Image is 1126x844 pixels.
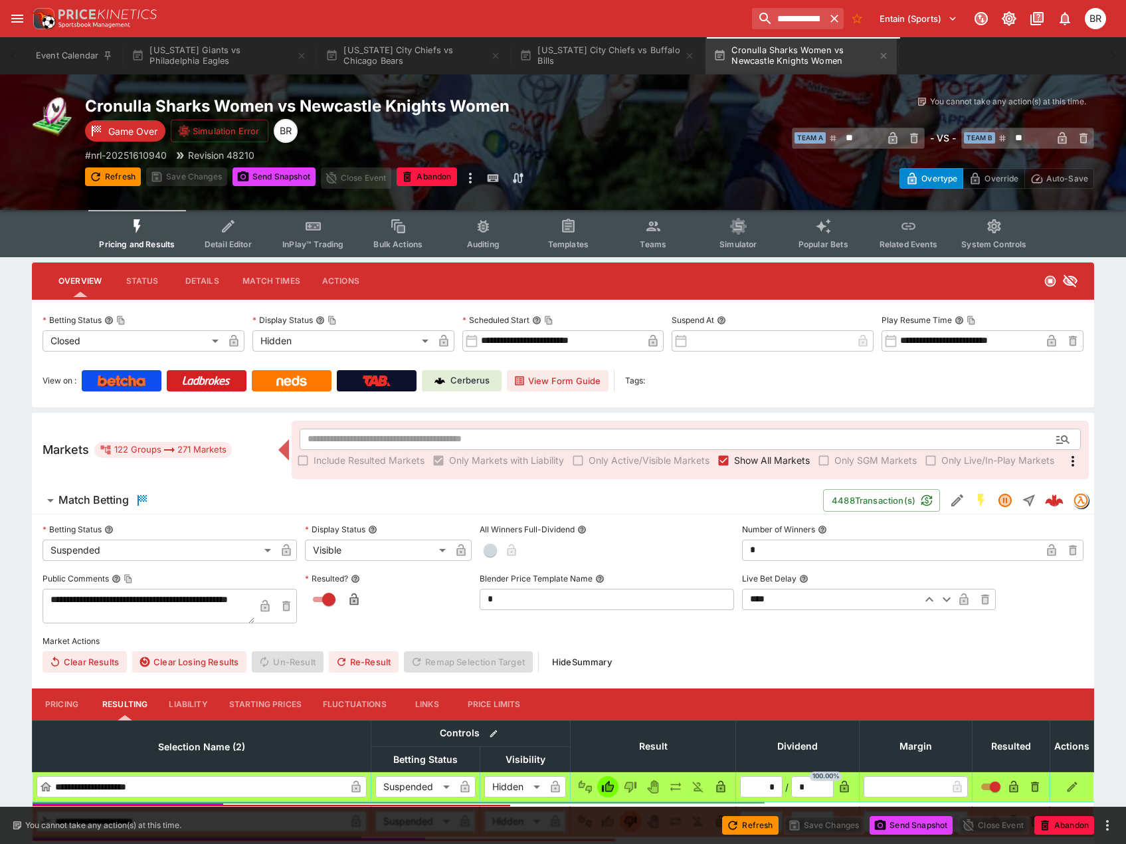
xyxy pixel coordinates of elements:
p: Auto-Save [1046,171,1088,185]
button: more [1099,817,1115,833]
button: Override [963,168,1024,189]
th: Actions [1050,720,1094,772]
span: Detail Editor [205,239,252,249]
span: Show All Markets [734,453,810,467]
span: Only Markets with Liability [449,453,564,467]
button: Overview [48,265,112,297]
button: Abandon [1034,816,1094,835]
span: System Controls [961,239,1026,249]
span: Mark an event as closed and abandoned. [1034,817,1094,831]
button: Actions [311,265,371,297]
p: You cannot take any action(s) at this time. [930,96,1086,108]
button: Lose [620,776,641,797]
img: PriceKinetics Logo [29,5,56,32]
button: Copy To Clipboard [124,574,133,583]
button: Copy To Clipboard [967,316,976,325]
svg: Closed [1044,274,1057,288]
button: 4488Transaction(s) [823,489,940,512]
p: Blender Price Template Name [480,573,593,584]
span: Only Live/In-Play Markets [941,453,1054,467]
button: Scheduled StartCopy To Clipboard [532,316,541,325]
button: Overtype [899,168,963,189]
label: Market Actions [43,631,1083,651]
label: Tags: [625,370,645,391]
button: Auto-Save [1024,168,1094,189]
img: PriceKinetics [58,9,157,19]
button: Win [597,776,618,797]
img: Sportsbook Management [58,22,130,28]
button: Bulk edit [485,725,502,742]
button: No Bookmarks [846,8,868,29]
button: Links [397,688,457,720]
button: Liability [158,688,218,720]
p: Scheduled Start [462,314,529,326]
p: Display Status [252,314,313,326]
p: Copy To Clipboard [85,148,167,162]
p: Live Bet Delay [742,573,797,584]
button: Fluctuations [312,688,397,720]
span: Include Resulted Markets [314,453,424,467]
span: Bulk Actions [373,239,422,249]
button: Ben Raymond [1081,4,1110,33]
button: Open [1051,427,1075,451]
div: Visible [305,540,450,561]
button: Send Snapshot [233,167,316,186]
svg: Hidden [1062,273,1078,289]
svg: Suspended [997,492,1013,508]
input: search [752,8,825,29]
h2: Copy To Clipboard [85,96,590,116]
h6: Match Betting [58,493,129,507]
div: Event type filters [88,210,1037,257]
button: Straight [1017,488,1041,512]
span: Mark an event as closed and abandoned. [397,169,456,183]
th: Result [571,720,736,772]
th: Controls [371,720,571,746]
button: Documentation [1025,7,1049,31]
div: Suspended [375,776,454,797]
button: Clear Results [43,651,127,673]
p: Game Over [108,124,157,138]
th: Dividend [736,720,860,772]
span: Only Active/Visible Markets [589,453,709,467]
button: HideSummary [544,651,620,673]
button: Betting Status [104,525,114,534]
th: Resulted [973,720,1050,772]
p: Cerberus [450,374,490,387]
span: Pricing and Results [99,239,175,249]
button: Eliminated In Play [688,776,709,797]
button: Send Snapshot [870,816,953,835]
span: Templates [548,239,589,249]
h5: Markets [43,442,89,457]
p: Public Comments [43,573,109,584]
button: Suspend At [717,316,726,325]
button: [US_STATE] City Chiefs vs Buffalo Bills [512,37,703,74]
button: Not Set [575,776,596,797]
button: Void [642,776,664,797]
p: Play Resume Time [882,314,952,326]
button: Resulted? [351,574,360,583]
div: Hidden [252,330,433,352]
button: Status [112,265,172,297]
span: Teams [640,239,666,249]
img: Cerberus [434,375,445,386]
p: Display Status [305,524,365,535]
button: Event Calendar [28,37,121,74]
button: Blender Price Template Name [595,574,605,583]
button: Re-Result [329,651,399,673]
div: Closed [43,330,223,352]
button: Push [665,776,686,797]
button: Resulting [92,688,158,720]
button: Select Tenant [872,8,965,29]
button: Connected to PK [969,7,993,31]
button: [US_STATE] City Chiefs vs Chicago Bears [318,37,509,74]
span: Simulator [719,239,757,249]
button: Copy To Clipboard [328,316,337,325]
img: Ladbrokes [182,375,231,386]
button: Starting Prices [219,688,312,720]
button: [US_STATE] Giants vs Philadelphia Eagles [124,37,315,74]
button: Cronulla Sharks Women vs Newcastle Knights Women [705,37,897,74]
button: Notifications [1053,7,1077,31]
h6: - VS - [930,131,956,145]
span: Popular Bets [798,239,848,249]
